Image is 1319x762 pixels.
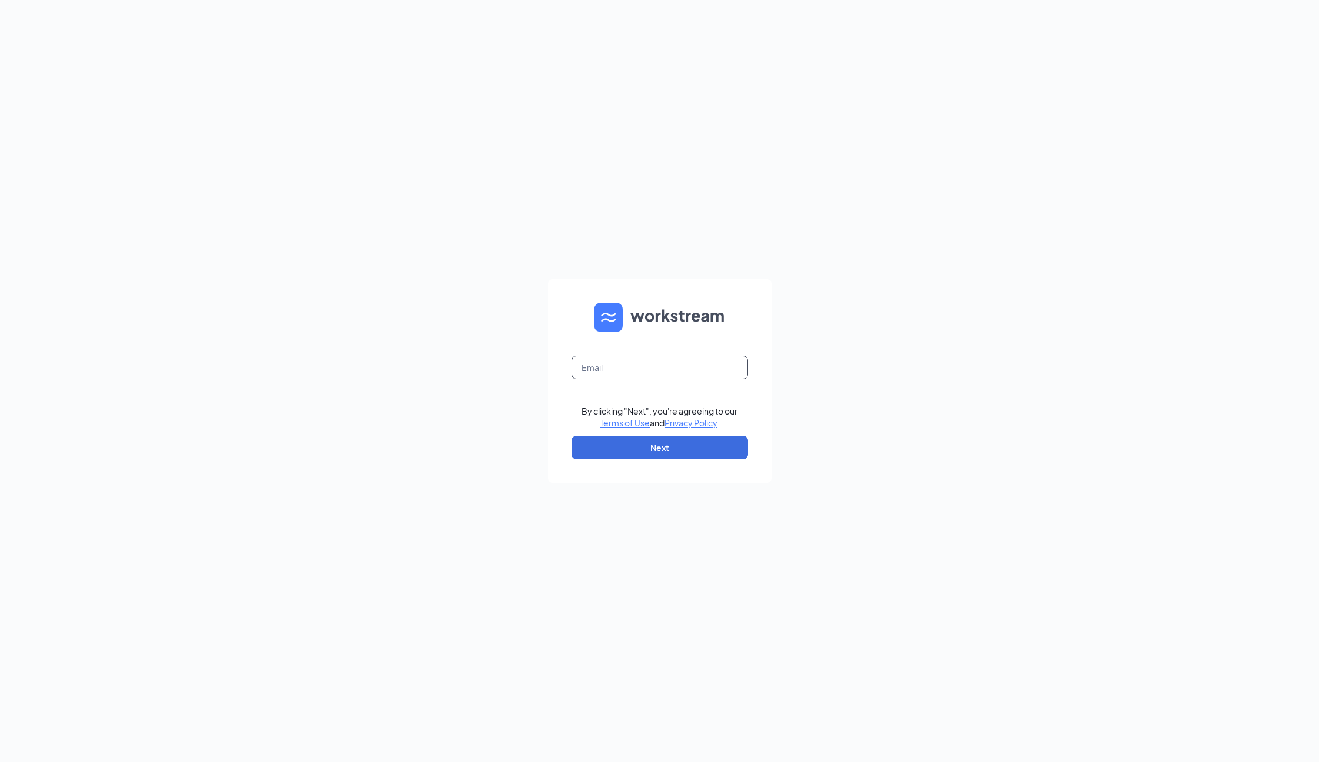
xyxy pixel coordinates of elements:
[600,418,650,428] a: Terms of Use
[594,303,726,332] img: WS logo and Workstream text
[572,356,748,379] input: Email
[572,436,748,459] button: Next
[665,418,717,428] a: Privacy Policy
[582,405,737,429] div: By clicking "Next", you're agreeing to our and .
